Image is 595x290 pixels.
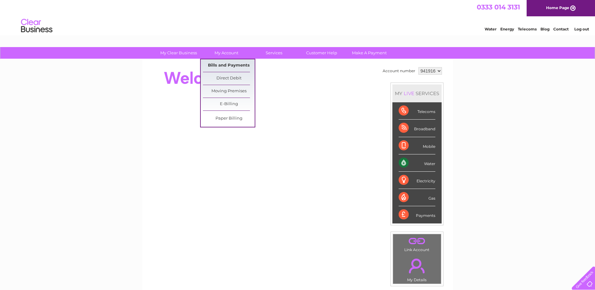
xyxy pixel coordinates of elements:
[392,84,442,102] div: MY SERVICES
[343,47,395,59] a: Make A Payment
[399,206,435,223] div: Payments
[153,47,205,59] a: My Clear Business
[395,255,439,277] a: .
[395,236,439,247] a: .
[203,98,255,110] a: E-Billing
[399,120,435,137] div: Broadband
[393,253,441,284] td: My Details
[399,189,435,206] div: Gas
[203,72,255,85] a: Direct Debit
[399,172,435,189] div: Electricity
[203,85,255,98] a: Moving Premises
[296,47,348,59] a: Customer Help
[399,137,435,154] div: Mobile
[518,27,537,31] a: Telecoms
[399,154,435,172] div: Water
[402,90,416,96] div: LIVE
[540,27,550,31] a: Blog
[200,47,252,59] a: My Account
[203,59,255,72] a: Bills and Payments
[553,27,569,31] a: Contact
[477,3,520,11] a: 0333 014 3131
[393,234,441,254] td: Link Account
[574,27,589,31] a: Log out
[485,27,497,31] a: Water
[399,102,435,120] div: Telecoms
[248,47,300,59] a: Services
[21,16,53,35] img: logo.png
[500,27,514,31] a: Energy
[381,66,417,76] td: Account number
[150,3,446,30] div: Clear Business is a trading name of Verastar Limited (registered in [GEOGRAPHIC_DATA] No. 3667643...
[203,112,255,125] a: Paper Billing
